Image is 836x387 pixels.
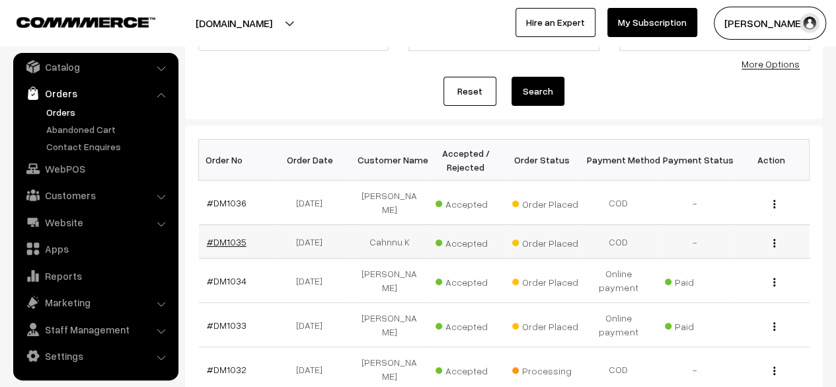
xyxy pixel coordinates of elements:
td: [DATE] [275,303,352,347]
td: Cahnnu K [352,225,428,259]
a: #DM1032 [207,364,247,375]
a: Staff Management [17,318,174,341]
th: Accepted / Rejected [428,140,504,181]
a: WebPOS [17,157,174,181]
a: #DM1035 [207,236,247,247]
td: - [657,225,734,259]
button: Search [512,77,564,106]
span: Accepted [436,361,502,378]
img: Menu [773,239,775,247]
td: [PERSON_NAME] [352,181,428,225]
span: Paid [665,272,731,289]
img: Menu [773,322,775,331]
a: Abandoned Cart [43,122,174,136]
td: [DATE] [275,225,352,259]
td: Online payment [580,303,657,347]
button: [DOMAIN_NAME] [149,7,319,40]
td: [DATE] [275,181,352,225]
img: COMMMERCE [17,17,155,27]
button: [PERSON_NAME] [714,7,826,40]
a: Marketing [17,290,174,314]
td: - [657,181,734,225]
a: Apps [17,237,174,261]
a: Customers [17,183,174,207]
a: Reports [17,264,174,288]
img: Menu [773,200,775,208]
span: Order Placed [512,272,578,289]
img: Menu [773,278,775,286]
td: [DATE] [275,259,352,303]
a: Orders [17,81,174,105]
td: [PERSON_NAME] [352,303,428,347]
th: Order Status [504,140,581,181]
span: Accepted [436,233,502,250]
span: Order Placed [512,233,578,250]
td: Online payment [580,259,657,303]
th: Customer Name [352,140,428,181]
a: Settings [17,344,174,368]
td: COD [580,225,657,259]
th: Payment Status [657,140,734,181]
a: Catalog [17,55,174,79]
img: user [800,13,819,33]
td: [PERSON_NAME] [352,259,428,303]
td: COD [580,181,657,225]
a: #DM1036 [207,197,247,208]
a: Website [17,210,174,234]
span: Accepted [436,316,502,333]
th: Order No [199,140,276,181]
a: Orders [43,105,174,119]
a: #DM1034 [207,275,247,286]
a: My Subscription [607,8,697,37]
img: Menu [773,366,775,375]
a: More Options [741,58,800,69]
span: Order Placed [512,316,578,333]
th: Payment Method [580,140,657,181]
a: Reset [443,77,496,106]
a: Hire an Expert [515,8,595,37]
th: Action [733,140,810,181]
span: Accepted [436,194,502,211]
a: COMMMERCE [17,13,132,29]
th: Order Date [275,140,352,181]
span: Paid [665,316,731,333]
span: Accepted [436,272,502,289]
span: Order Placed [512,194,578,211]
a: Contact Enquires [43,140,174,153]
a: #DM1033 [207,320,247,331]
span: Processing [512,361,578,378]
